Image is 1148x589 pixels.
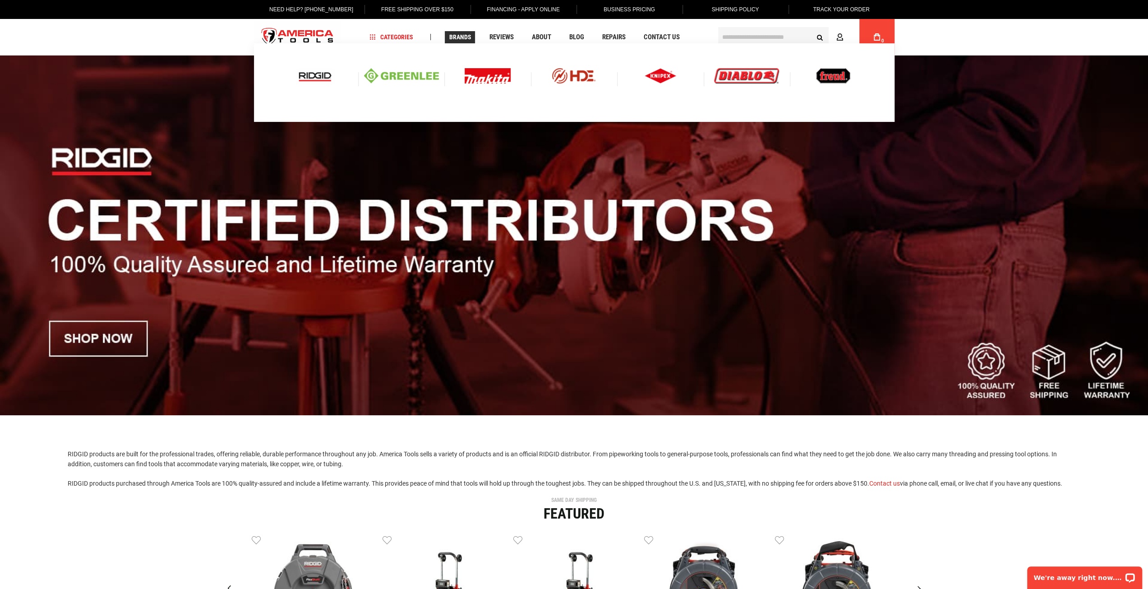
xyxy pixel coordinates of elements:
a: Reviews [485,31,517,43]
a: Categories [365,31,417,43]
button: Search [811,28,829,46]
img: Freud logo [816,68,850,83]
span: Blog [569,34,584,41]
a: 0 [868,19,885,55]
span: Reviews [489,34,513,41]
span: About [531,34,551,41]
iframe: LiveChat chat widget [1021,561,1148,589]
div: Featured [252,506,897,521]
img: Knipex logo [645,68,676,83]
p: RIDGID products are built for the professional trades, offering reliable, durable performance thr... [68,449,1080,469]
span: Repairs [602,34,625,41]
a: About [527,31,555,43]
a: Blog [565,31,588,43]
span: Categories [369,34,413,40]
p: RIDGID products purchased through America Tools are 100% quality-assured and include a lifetime w... [68,478,1080,488]
a: Contact Us [639,31,683,43]
span: 0 [881,38,884,43]
a: Repairs [598,31,629,43]
img: HDE logo [536,68,611,83]
img: America Tools [254,20,341,54]
img: Diablo logo [714,68,779,83]
img: Makita Logo [465,68,511,83]
a: Contact us [869,480,900,487]
span: Brands [449,34,471,40]
div: SAME DAY SHIPPING [252,497,897,503]
span: Shipping Policy [712,6,759,13]
a: Brands [445,31,475,43]
img: Greenlee logo [364,68,439,83]
a: store logo [254,20,341,54]
span: Contact Us [643,34,679,41]
img: Ridgid logo [296,68,334,83]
